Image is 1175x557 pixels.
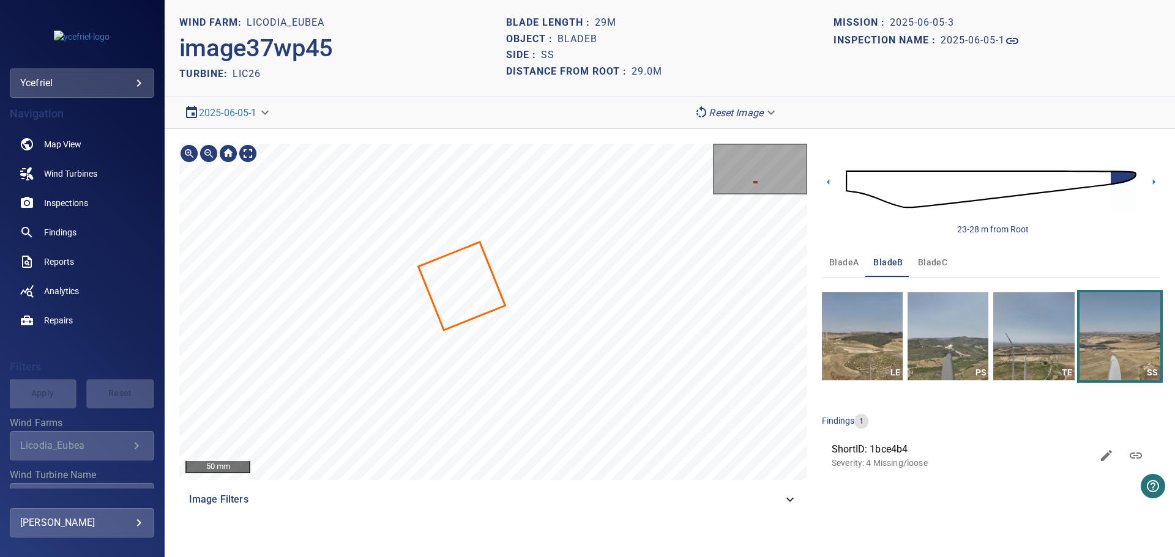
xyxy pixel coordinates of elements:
span: bladeA [829,255,859,270]
h1: WIND FARM: [179,17,247,29]
div: Toggle full page [238,144,258,163]
h1: Inspection name : [834,35,941,46]
a: repairs noActive [10,306,154,335]
div: Wind Farms [10,431,154,460]
span: Inspections [44,197,88,209]
h2: LIC26 [233,68,261,79]
span: Reports [44,256,74,268]
h1: Licodia_Eubea [247,17,324,29]
span: 1 [854,416,868,427]
a: reports noActive [10,247,154,276]
label: Wind Farms [10,418,154,428]
span: ShortID: 1bce4b4 [832,442,1092,457]
div: PS [973,365,988,380]
h1: 29m [595,17,616,29]
div: LE [887,365,903,380]
div: ycefriel [20,73,144,93]
div: 2025-06-05-1 [179,102,277,124]
h1: SS [541,50,554,61]
h1: Distance from root : [506,66,632,78]
div: Go home [218,144,238,163]
img: d [846,154,1136,224]
a: inspections noActive [10,188,154,218]
a: SS [1080,292,1160,380]
img: ycefriel-logo [54,31,110,43]
h4: Filters [10,361,154,373]
div: Licodia_Eubea [20,440,129,451]
div: Reset Image [689,102,783,124]
a: 2025-06-05-1 [941,34,1020,48]
a: findings noActive [10,218,154,247]
span: bladeC [918,255,947,270]
a: windturbines noActive [10,159,154,188]
div: ycefriel [10,68,154,98]
p: Severity: 4 Missing/loose [832,457,1092,469]
span: Analytics [44,285,79,297]
div: 23-28 m from Root [957,223,1029,235]
h2: image37wp45 [179,34,333,63]
span: Repairs [44,314,73,326]
h1: Blade length : [506,17,595,29]
h1: 2025-06-05-3 [890,17,954,29]
div: [PERSON_NAME] [20,513,144,533]
div: Zoom in [179,144,199,163]
h1: 29.0m [632,66,662,78]
span: Map View [44,138,81,150]
span: Wind Turbines [44,168,97,180]
h1: bladeB [558,34,597,45]
h1: 2025-06-05-1 [941,35,1005,46]
h4: Navigation [10,108,154,120]
a: 2025-06-05-1 [199,107,257,119]
a: TE [993,292,1074,380]
div: Zoom out [199,144,218,163]
a: map noActive [10,130,154,159]
span: Findings [44,226,76,238]
a: analytics noActive [10,276,154,306]
span: findings [822,416,854,426]
a: LE [822,292,903,380]
div: Image Filters [179,485,807,514]
h1: Object : [506,34,558,45]
span: bladeB [873,255,903,270]
em: Reset Image [709,107,763,119]
h2: TURBINE: [179,68,233,79]
div: TE [1059,365,1075,380]
span: Image Filters [189,492,783,507]
a: PS [908,292,988,380]
label: Wind Turbine Name [10,470,154,480]
h1: Side : [506,50,541,61]
h1: Mission : [834,17,890,29]
div: Wind Turbine Name [10,483,154,512]
div: SS [1145,365,1160,380]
